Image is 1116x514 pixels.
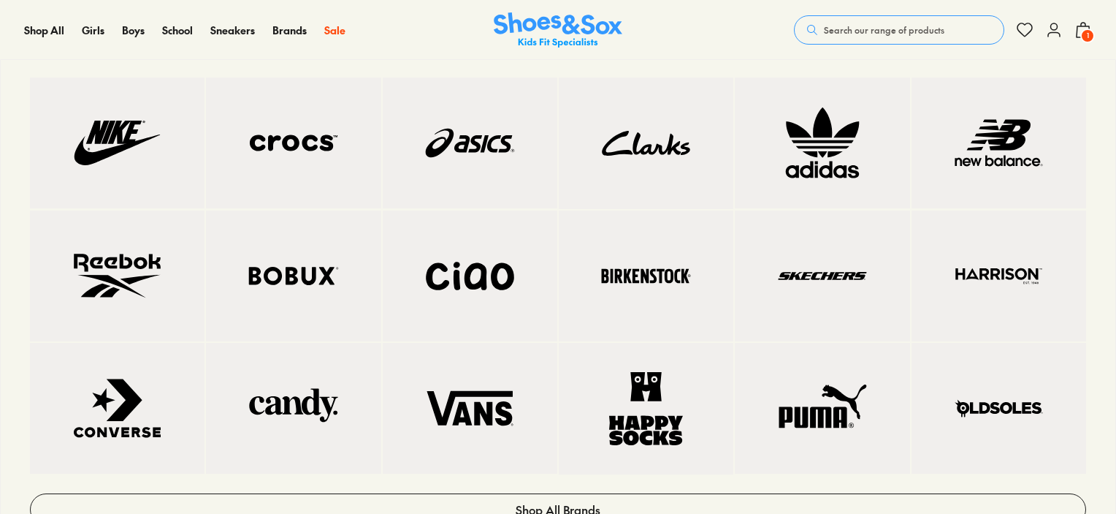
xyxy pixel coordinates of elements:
a: Shoes & Sox [494,12,622,48]
span: Sale [324,23,345,37]
span: Brands [272,23,307,37]
span: 1 [1080,29,1095,43]
span: Shop All [24,23,64,37]
button: Open gorgias live chat [7,5,51,49]
a: Brands [272,23,307,38]
a: Boys [122,23,145,38]
a: Girls [82,23,104,38]
span: School [162,23,193,37]
a: Sneakers [210,23,255,38]
button: Search our range of products [794,15,1004,45]
span: Girls [82,23,104,37]
a: Shop All [24,23,64,38]
button: 1 [1074,14,1092,46]
span: Boys [122,23,145,37]
img: SNS_Logo_Responsive.svg [494,12,622,48]
span: Search our range of products [824,23,944,37]
a: Sale [324,23,345,38]
a: School [162,23,193,38]
span: Sneakers [210,23,255,37]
